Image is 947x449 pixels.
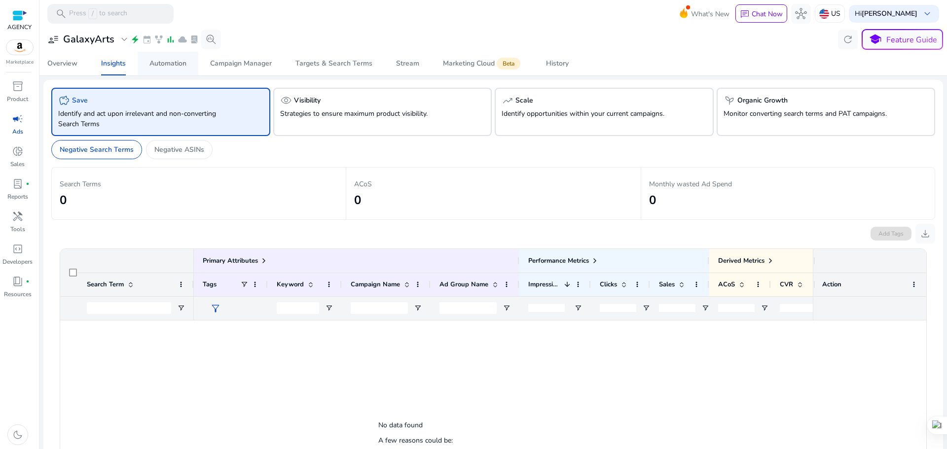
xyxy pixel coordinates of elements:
span: search [55,8,67,20]
span: bar_chart [166,35,176,44]
div: Insights [101,60,126,67]
span: Derived Metrics [718,256,765,265]
span: Impressions [528,280,560,289]
span: Search Term [87,280,124,289]
p: Strategies to ensure maximum product visibility. [280,108,451,119]
h5: Visibility [294,97,321,105]
div: Campaign Manager [210,60,272,67]
span: lab_profile [12,178,24,190]
button: Open Filter Menu [325,304,333,312]
p: Tools [10,225,25,234]
p: Monthly wasted Ad Spend [649,179,927,189]
span: Beta [497,58,520,69]
div: Marketing Cloud [443,60,522,68]
span: search_insights [205,34,217,45]
p: US [831,5,840,22]
p: Press to search [69,8,127,19]
span: Ad Group Name [439,280,488,289]
button: hub [791,4,811,24]
p: No data found [378,420,423,430]
span: ACoS [718,280,735,289]
span: CVR [780,280,793,289]
span: family_history [154,35,164,44]
span: psychiatry [724,95,735,106]
span: Action [822,280,841,289]
span: dark_mode [12,429,24,441]
button: Open Filter Menu [414,304,422,312]
p: Developers [2,257,33,266]
p: A few reasons could be: [378,436,453,445]
span: What's New [691,5,729,23]
p: Marketplace [6,59,34,66]
span: code_blocks [12,243,24,255]
span: refresh [842,34,854,45]
input: Search Term Filter Input [87,302,171,314]
span: Campaign Name [351,280,400,289]
h5: Organic Growth [737,97,788,105]
button: download [915,224,935,243]
button: Open Filter Menu [503,304,510,312]
span: hub [795,8,807,20]
span: cloud [178,35,187,44]
p: Ads [12,127,23,136]
div: History [546,60,569,67]
div: Stream [396,60,419,67]
span: filter_alt [210,303,221,314]
div: Overview [47,60,77,67]
span: donut_small [12,145,24,157]
input: Keyword Filter Input [277,302,319,314]
span: lab_profile [189,35,199,44]
h5: Save [72,97,88,105]
p: Sales [10,160,25,169]
span: Keyword [277,280,304,289]
p: Reports [7,192,28,201]
span: fiber_manual_record [26,279,30,283]
b: [PERSON_NAME] [862,9,917,18]
span: Tags [203,280,217,289]
span: fiber_manual_record [26,182,30,186]
img: amazon.svg [6,40,33,55]
button: Open Filter Menu [177,304,185,312]
span: Primary Attributes [203,256,258,265]
span: user_attributes [47,34,59,45]
p: ACoS [354,179,632,189]
button: chatChat Now [735,4,787,23]
span: Sales [659,280,675,289]
span: keyboard_arrow_down [921,8,933,20]
h2: 0 [354,193,632,207]
h2: 0 [60,193,338,207]
input: Campaign Name Filter Input [351,302,408,314]
h3: GalaxyArts [63,34,114,45]
span: download [919,228,931,240]
div: Targets & Search Terms [295,60,372,67]
p: Negative Search Terms [60,144,134,155]
div: Automation [149,60,186,67]
span: electric_bolt [130,35,140,44]
p: Hi [855,10,917,17]
img: us.svg [819,9,829,19]
span: handyman [12,210,24,222]
button: Open Filter Menu [642,304,650,312]
input: Ad Group Name Filter Input [439,302,497,314]
h2: 0 [649,193,927,207]
p: Identify opportunities within your current campaigns. [502,108,672,119]
p: AGENCY [7,23,32,32]
p: Feature Guide [886,34,937,46]
span: chat [740,9,750,19]
span: / [88,8,97,19]
button: refresh [838,30,858,49]
span: school [868,33,882,47]
span: savings [58,95,70,106]
span: visibility [280,95,292,106]
p: Monitor converting search terms and PAT campaigns. [724,108,894,119]
span: expand_more [118,34,130,45]
span: trending_up [502,95,513,106]
button: schoolFeature Guide [862,29,943,50]
p: Chat Now [752,9,783,19]
p: Product [7,95,28,104]
button: Open Filter Menu [761,304,768,312]
p: Negative ASINs [154,144,204,155]
span: inventory_2 [12,80,24,92]
span: campaign [12,113,24,125]
span: Performance Metrics [528,256,589,265]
